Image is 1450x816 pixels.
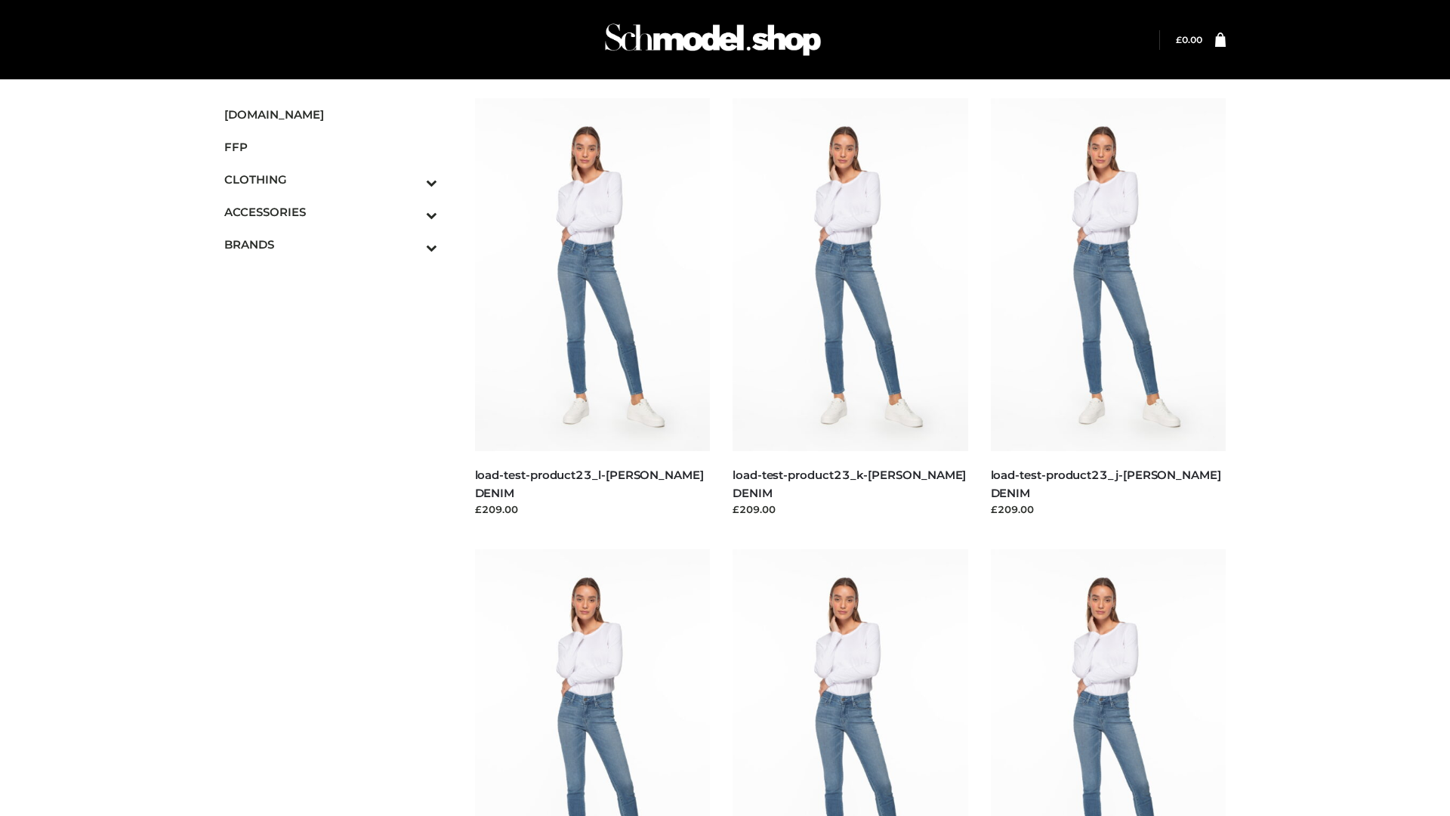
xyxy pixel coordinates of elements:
a: ACCESSORIESToggle Submenu [224,196,437,228]
div: £209.00 [733,502,968,517]
bdi: 0.00 [1176,34,1202,45]
span: CLOTHING [224,171,437,188]
a: load-test-product23_l-[PERSON_NAME] DENIM [475,468,704,499]
button: Toggle Submenu [384,196,437,228]
a: £0.00 [1176,34,1202,45]
span: £ [1176,34,1182,45]
span: ACCESSORIES [224,203,437,221]
button: Toggle Submenu [384,163,437,196]
a: FFP [224,131,437,163]
a: load-test-product23_k-[PERSON_NAME] DENIM [733,468,966,499]
a: BRANDSToggle Submenu [224,228,437,261]
a: [DOMAIN_NAME] [224,98,437,131]
a: load-test-product23_j-[PERSON_NAME] DENIM [991,468,1221,499]
div: £209.00 [991,502,1226,517]
span: FFP [224,138,437,156]
a: CLOTHINGToggle Submenu [224,163,437,196]
div: £209.00 [475,502,711,517]
span: BRANDS [224,236,437,253]
button: Toggle Submenu [384,228,437,261]
span: [DOMAIN_NAME] [224,106,437,123]
img: Schmodel Admin 964 [600,10,826,70]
